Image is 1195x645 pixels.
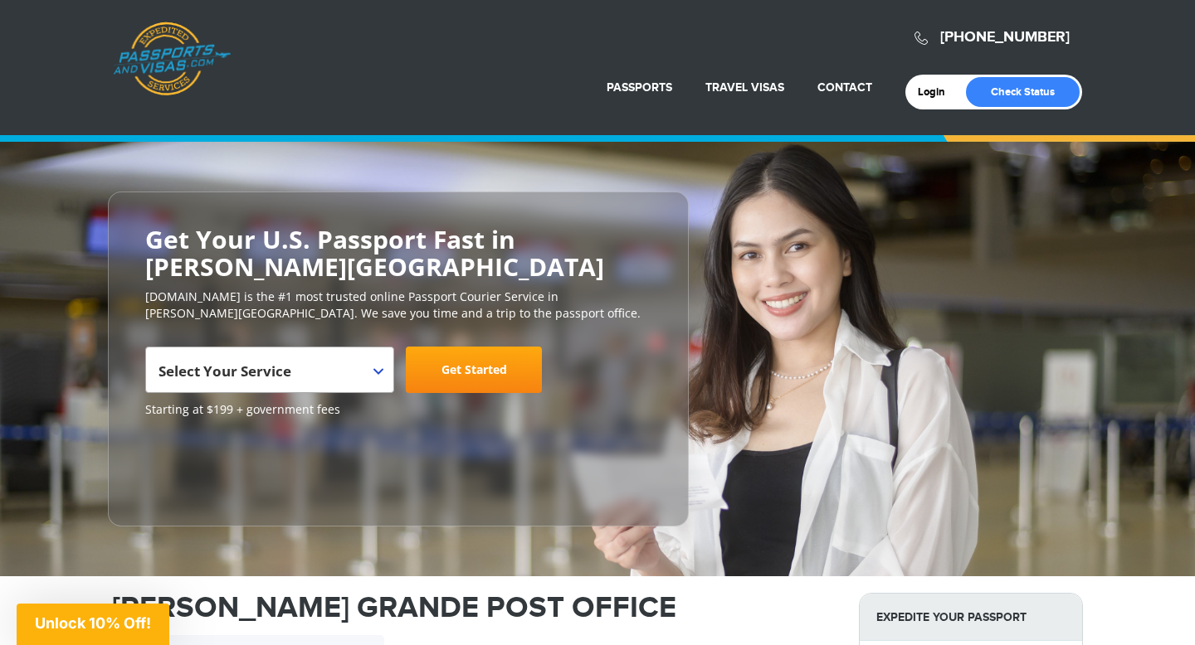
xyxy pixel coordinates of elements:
[860,594,1082,641] strong: Expedite Your Passport
[918,85,957,99] a: Login
[145,289,651,322] p: [DOMAIN_NAME] is the #1 most trusted online Passport Courier Service in [PERSON_NAME][GEOGRAPHIC_...
[17,604,169,645] div: Unlock 10% Off!
[159,353,377,400] span: Select Your Service
[159,361,291,381] span: Select Your Service
[145,347,394,393] span: Select Your Service
[406,347,542,393] a: Get Started
[705,80,784,95] a: Travel Visas
[35,614,151,632] span: Unlock 10% Off!
[145,226,651,280] h2: Get Your U.S. Passport Fast in [PERSON_NAME][GEOGRAPHIC_DATA]
[966,77,1080,107] a: Check Status
[145,426,270,509] iframe: Customer reviews powered by Trustpilot
[817,80,872,95] a: Contact
[112,593,834,623] h1: [PERSON_NAME] GRANDE POST OFFICE
[940,28,1070,46] a: [PHONE_NUMBER]
[113,22,231,96] a: Passports & [DOMAIN_NAME]
[607,80,672,95] a: Passports
[145,401,651,418] span: Starting at $199 + government fees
